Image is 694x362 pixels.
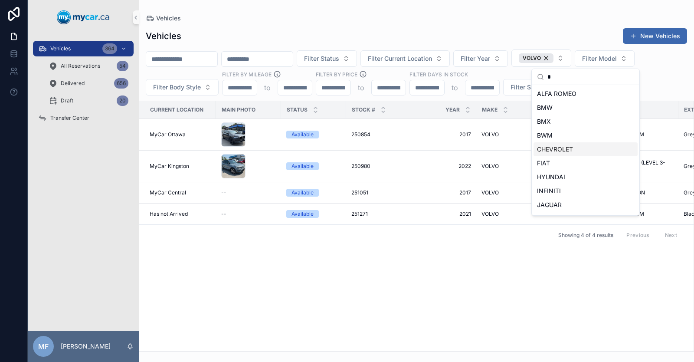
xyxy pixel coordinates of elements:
[511,49,571,67] button: Select Button
[286,162,341,170] a: Available
[61,63,100,69] span: All Reservations
[351,189,406,196] a: 251051
[221,211,276,217] a: --
[150,106,203,113] span: Current Location
[612,211,673,217] a: MOMENTUM
[146,30,181,42] h1: Vehicles
[114,78,128,89] div: 656
[416,131,471,138] a: 2017
[416,211,471,217] a: 2021
[537,187,561,195] span: INFINITI
[150,211,188,217] span: Has not Arrived
[38,341,49,352] span: MF
[297,50,357,67] button: Select Button
[286,131,341,138] a: Available
[291,210,314,218] div: Available
[286,189,341,197] a: Available
[221,211,226,217] span: --
[150,189,211,196] a: MyCar Central
[264,82,271,93] p: to
[519,53,553,63] button: Unselect 20
[461,54,490,63] span: Filter Year
[221,189,276,196] a: --
[481,163,499,170] span: VOLVO
[117,61,128,71] div: 54
[43,76,134,91] a: Delivered656
[28,35,139,137] div: scrollable content
[150,211,211,217] a: Has not Arrived
[351,189,368,196] span: 251051
[150,163,211,170] a: MyCar Kingston
[351,131,406,138] a: 250854
[156,14,181,23] span: Vehicles
[537,131,553,140] span: BWM
[351,163,370,170] span: 250980
[481,131,536,138] a: VOLVO
[481,131,499,138] span: VOLVO
[481,163,536,170] a: VOLVO
[150,163,189,170] span: MyCar Kingston
[453,50,508,67] button: Select Button
[221,189,226,196] span: --
[537,145,573,154] span: CHEVROLET
[304,54,339,63] span: Filter Status
[150,131,186,138] span: MyCar Ottawa
[612,189,673,196] a: INSCRIPTION
[351,211,368,217] span: 251271
[61,342,111,351] p: [PERSON_NAME]
[150,189,186,196] span: MyCar Central
[452,82,458,93] p: to
[416,163,471,170] a: 2022
[146,14,181,23] a: Vehicles
[61,97,73,104] span: Draft
[43,93,134,109] a: Draft20
[482,106,498,113] span: Make
[33,110,134,126] a: Transfer Center
[537,159,550,168] span: FIAT
[117,95,128,106] div: 20
[558,232,613,239] span: Showing 4 of 4 results
[575,50,635,67] button: Select Button
[481,189,536,196] a: VOLVO
[481,211,536,217] a: VOLVO
[537,117,551,126] span: BMX
[360,50,450,67] button: Select Button
[102,43,117,54] div: 364
[222,70,272,78] label: Filter By Mileage
[537,103,553,112] span: BMW
[503,79,577,95] button: Select Button
[612,159,673,173] a: RECHARGE (LEVEL 3-ULTIMATE)
[623,28,687,44] button: New Vehicles
[532,85,639,215] div: Suggestions
[409,70,468,78] label: Filter Days In Stock
[351,131,370,138] span: 250854
[287,106,308,113] span: Status
[146,79,219,95] button: Select Button
[537,214,576,223] span: LAND ROVER
[368,54,432,63] span: Filter Current Location
[416,189,471,196] span: 2017
[222,106,255,113] span: Main Photo
[286,210,341,218] a: Available
[537,173,565,181] span: HYUNDAI
[153,83,201,92] span: Filter Body Style
[351,211,406,217] a: 251271
[291,131,314,138] div: Available
[358,82,364,93] p: to
[523,55,541,62] span: VOLVO
[445,106,460,113] span: Year
[537,201,562,209] span: JAGUAR
[352,106,375,113] span: Stock #
[33,41,134,56] a: Vehicles364
[43,58,134,74] a: All Reservations54
[50,45,71,52] span: Vehicles
[537,89,576,98] span: ALFA ROMEO
[582,54,617,63] span: Filter Model
[61,80,85,87] span: Delivered
[511,83,559,92] span: Filter Sales Type
[316,70,357,78] label: FILTER BY PRICE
